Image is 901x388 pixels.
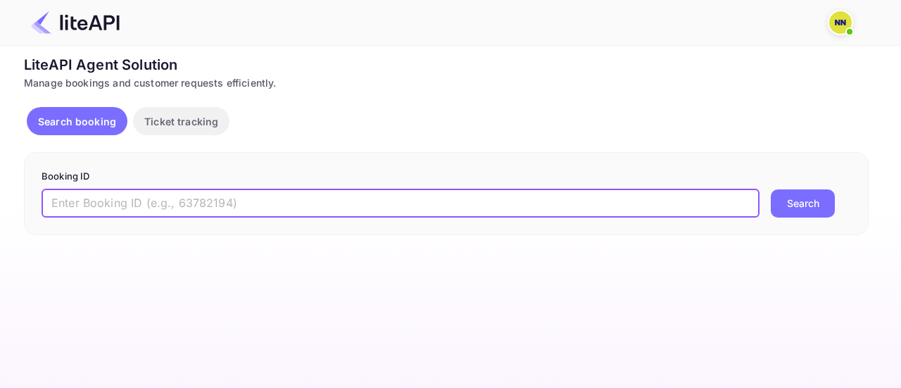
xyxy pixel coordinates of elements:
input: Enter Booking ID (e.g., 63782194) [42,189,760,218]
button: Search [771,189,835,218]
div: Manage bookings and customer requests efficiently. [24,75,869,90]
p: Search booking [38,114,116,129]
div: LiteAPI Agent Solution [24,54,869,75]
p: Booking ID [42,170,851,184]
img: N/A N/A [829,11,852,34]
img: LiteAPI Logo [31,11,120,34]
p: Ticket tracking [144,114,218,129]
